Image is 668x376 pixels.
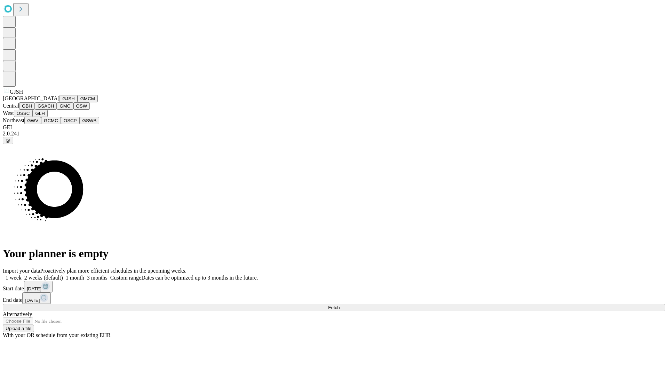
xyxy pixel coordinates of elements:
[3,311,32,317] span: Alternatively
[3,268,40,274] span: Import your data
[3,332,111,338] span: With your OR schedule from your existing EHR
[6,275,22,281] span: 1 week
[3,247,665,260] h1: Your planner is empty
[78,95,98,102] button: GMCM
[22,292,51,304] button: [DATE]
[14,110,33,117] button: OSSC
[41,117,61,124] button: GCMC
[24,117,41,124] button: GWV
[110,275,141,281] span: Custom range
[3,103,19,109] span: Central
[3,292,665,304] div: End date
[3,117,24,123] span: Northeast
[3,325,34,332] button: Upload a file
[35,102,57,110] button: GSACH
[32,110,47,117] button: GLH
[3,137,13,144] button: @
[73,102,90,110] button: OSW
[25,298,40,303] span: [DATE]
[3,95,59,101] span: [GEOGRAPHIC_DATA]
[141,275,258,281] span: Dates can be optimized up to 3 months in the future.
[3,304,665,311] button: Fetch
[24,275,63,281] span: 2 weeks (default)
[66,275,84,281] span: 1 month
[10,89,23,95] span: GJSH
[24,281,53,292] button: [DATE]
[27,286,41,291] span: [DATE]
[19,102,35,110] button: GBH
[59,95,78,102] button: GJSH
[80,117,100,124] button: GSWB
[61,117,80,124] button: OSCP
[3,124,665,131] div: GEI
[40,268,186,274] span: Proactively plan more efficient schedules in the upcoming weeks.
[87,275,108,281] span: 3 months
[57,102,73,110] button: GMC
[3,110,14,116] span: West
[3,281,665,292] div: Start date
[328,305,340,310] span: Fetch
[3,131,665,137] div: 2.0.241
[6,138,10,143] span: @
